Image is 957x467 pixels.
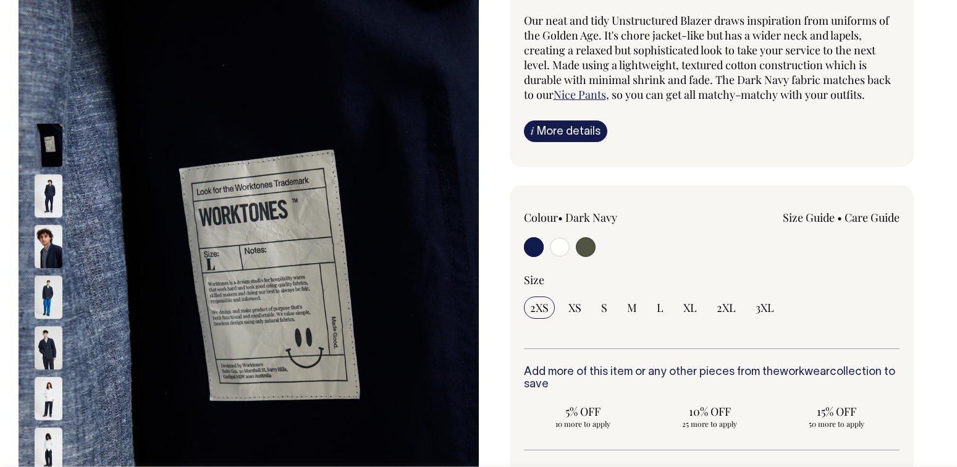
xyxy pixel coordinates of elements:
input: L [651,297,670,319]
img: dark-navy [35,276,62,319]
input: 2XS [524,297,555,319]
a: Size Guide [783,210,835,225]
a: Nice Pants [554,87,606,102]
span: XS [568,300,581,315]
a: iMore details [524,120,607,142]
img: off-white [35,377,62,420]
span: 5% OFF [530,404,637,419]
a: Care Guide [845,210,900,225]
label: Dark Navy [565,210,617,225]
span: 2XS [530,300,549,315]
div: Size [524,272,900,287]
h6: Add more of this item or any other pieces from the collection to save [524,366,900,391]
span: S [601,300,607,315]
span: , so you can get all matchy-matchy with your outfits. [606,87,865,102]
img: dark-navy [35,174,62,217]
input: M [621,297,643,319]
img: dark-navy [35,326,62,369]
input: XS [562,297,588,319]
span: 50 more to apply [783,419,890,429]
input: 5% OFF 10 more to apply [524,400,643,432]
span: 2XL [717,300,736,315]
span: L [657,300,664,315]
input: XL [677,297,703,319]
input: 10% OFF 25 more to apply [650,400,769,432]
button: Previous [39,92,57,120]
a: workwear [780,367,830,377]
span: M [627,300,637,315]
input: 15% OFF 50 more to apply [777,400,896,432]
div: Colour [524,210,674,225]
span: • [837,210,842,225]
span: 3XL [756,300,774,315]
img: dark-navy [35,124,62,167]
input: 3XL [749,297,780,319]
span: 25 more to apply [656,419,763,429]
input: S [595,297,613,319]
span: 15% OFF [783,404,890,419]
input: 2XL [710,297,742,319]
span: XL [683,300,697,315]
span: • [558,210,563,225]
span: 10% OFF [656,404,763,419]
img: dark-navy [35,225,62,268]
span: 10 more to apply [530,419,637,429]
span: i [531,124,534,137]
span: Our neat and tidy Unstructured Blazer draws inspiration from uniforms of the Golden Age. It's cho... [524,13,891,102]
